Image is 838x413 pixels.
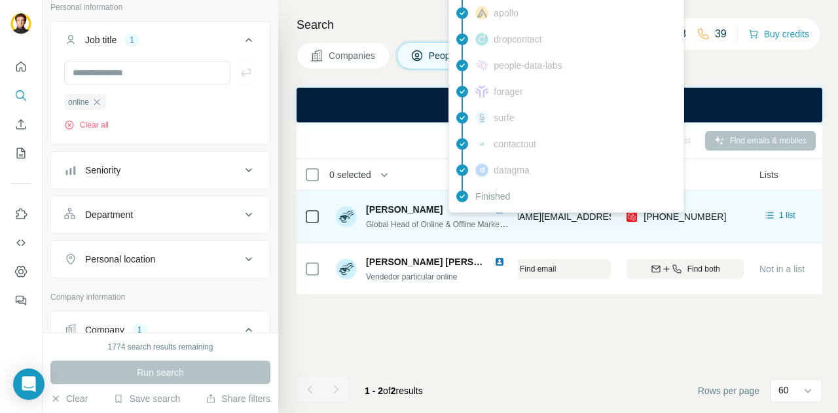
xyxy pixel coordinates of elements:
[475,164,488,177] img: provider datagma logo
[383,386,391,396] span: of
[10,13,31,34] img: Avatar
[391,386,396,396] span: 2
[113,392,180,405] button: Save search
[475,111,488,124] img: provider surfe logo
[779,209,795,221] span: 1 list
[85,208,133,221] div: Department
[336,259,357,279] img: Avatar
[51,314,270,351] button: Company1
[429,49,459,62] span: People
[365,386,383,396] span: 1 - 2
[329,168,371,181] span: 0 selected
[520,263,556,275] span: Find email
[687,263,720,275] span: Find both
[124,34,139,46] div: 1
[108,341,213,353] div: 1774 search results remaining
[13,368,45,400] div: Open Intercom Messenger
[85,323,124,336] div: Company
[206,392,270,405] button: Share filters
[494,59,562,72] span: people-data-labs
[51,243,270,275] button: Personal location
[366,272,457,281] span: Vendedor particular online
[759,264,805,274] span: Not in a list
[494,33,541,46] span: dropcontact
[778,384,789,397] p: 60
[51,24,270,61] button: Job title1
[10,260,31,283] button: Dashboard
[494,111,514,124] span: surfe
[85,33,117,46] div: Job title
[449,259,611,279] button: Find email
[366,219,512,229] span: Global Head of Online & Offline Marketing
[365,386,423,396] span: results
[748,25,809,43] button: Buy credits
[668,26,686,42] p: 488
[10,289,31,312] button: Feedback
[85,164,120,177] div: Seniority
[50,392,88,405] button: Clear
[715,26,727,42] p: 39
[64,119,109,131] button: Clear all
[10,202,31,226] button: Use Surfe on LinkedIn
[494,7,518,20] span: apollo
[329,49,376,62] span: Companies
[297,88,822,122] iframe: Banner
[68,96,89,108] span: online
[475,141,488,147] img: provider contactout logo
[51,154,270,186] button: Seniority
[494,137,536,151] span: contactout
[366,257,522,267] span: [PERSON_NAME] [PERSON_NAME]
[475,60,488,71] img: provider people-data-labs logo
[10,231,31,255] button: Use Surfe API
[51,199,270,230] button: Department
[644,211,726,222] span: [PHONE_NUMBER]
[297,16,822,34] h4: Search
[85,253,155,266] div: Personal location
[627,210,637,223] img: provider prospeo logo
[494,257,505,267] img: LinkedIn logo
[10,55,31,79] button: Quick start
[475,85,488,98] img: provider forager logo
[475,33,488,46] img: provider dropcontact logo
[759,168,778,181] span: Lists
[366,204,443,215] span: [PERSON_NAME]
[50,1,270,13] p: Personal information
[10,113,31,136] button: Enrich CSV
[494,85,522,98] span: forager
[475,190,510,203] span: Finished
[10,141,31,165] button: My lists
[698,384,759,397] span: Rows per page
[132,324,147,336] div: 1
[494,164,529,177] span: datagma
[10,84,31,107] button: Search
[627,259,744,279] button: Find both
[50,291,270,303] p: Company information
[475,7,488,20] img: provider apollo logo
[466,211,697,222] span: [PERSON_NAME][EMAIL_ADDRESS][DOMAIN_NAME]
[336,206,357,227] img: Avatar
